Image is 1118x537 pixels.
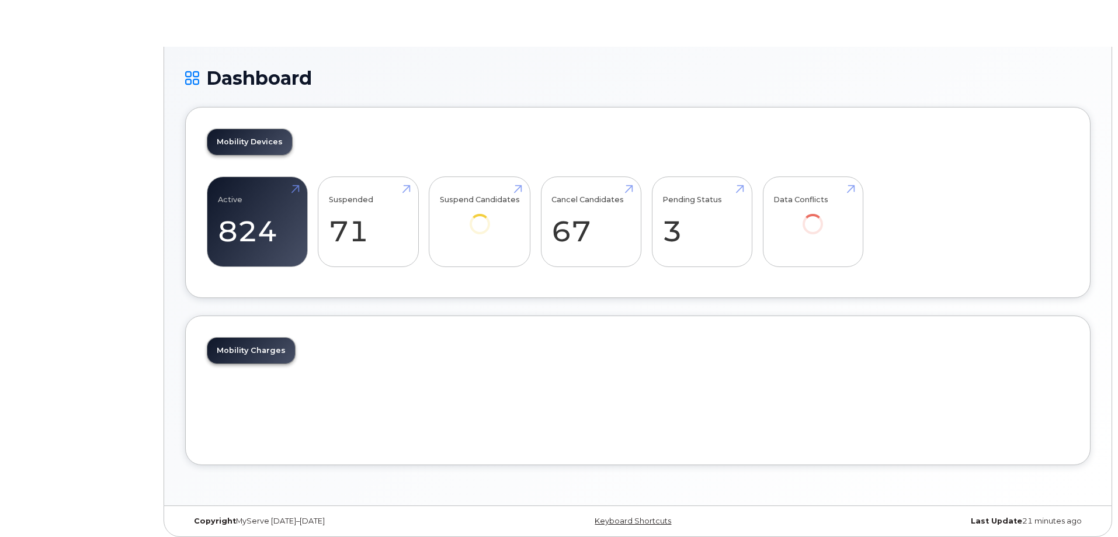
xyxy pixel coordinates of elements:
a: Suspend Candidates [440,183,520,251]
a: Mobility Charges [207,338,295,363]
a: Keyboard Shortcuts [595,517,671,525]
a: Mobility Devices [207,129,292,155]
a: Cancel Candidates 67 [551,183,630,261]
strong: Last Update [971,517,1022,525]
div: 21 minutes ago [789,517,1091,526]
a: Suspended 71 [329,183,408,261]
a: Active 824 [218,183,297,261]
div: MyServe [DATE]–[DATE] [185,517,487,526]
strong: Copyright [194,517,236,525]
h1: Dashboard [185,68,1091,88]
a: Data Conflicts [773,183,852,251]
a: Pending Status 3 [662,183,741,261]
